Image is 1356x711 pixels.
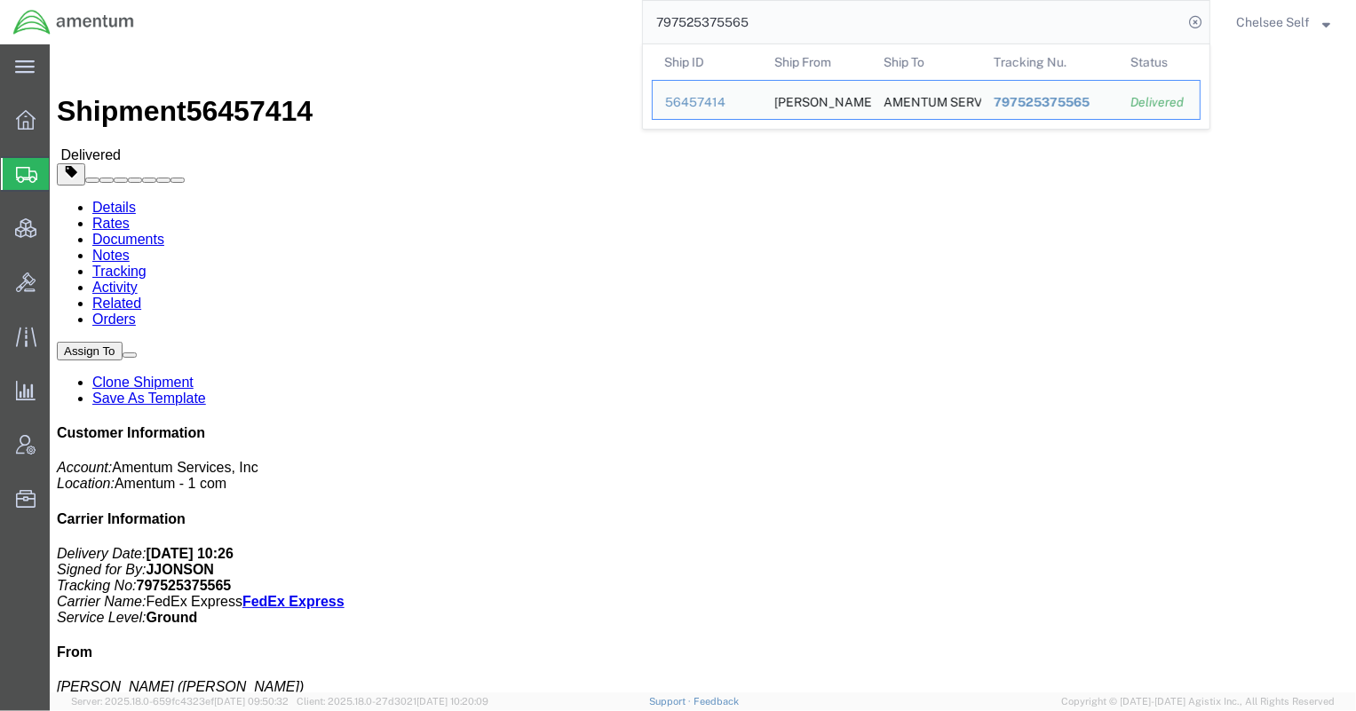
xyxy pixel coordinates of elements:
[762,44,872,80] th: Ship From
[1061,694,1335,709] span: Copyright © [DATE]-[DATE] Agistix Inc., All Rights Reserved
[1118,44,1201,80] th: Status
[694,696,739,707] a: Feedback
[994,93,1106,112] div: 797525375565
[652,44,1209,129] table: Search Results
[1236,12,1310,32] span: Chelsee Self
[994,95,1090,109] span: 797525375565
[12,9,135,36] img: logo
[665,93,749,112] div: 56457414
[981,44,1119,80] th: Tracking Nu.
[643,1,1183,43] input: Search for shipment number, reference number
[871,44,981,80] th: Ship To
[884,81,969,119] div: AMENTUM SERVICES INC.
[416,696,488,707] span: [DATE] 10:20:09
[1235,12,1331,33] button: Chelsee Self
[71,696,289,707] span: Server: 2025.18.0-659fc4323ef
[1130,93,1187,112] div: Delivered
[214,696,289,707] span: [DATE] 09:50:32
[649,696,694,707] a: Support
[774,81,860,119] div: Carol Harrity-Tun
[297,696,488,707] span: Client: 2025.18.0-27d3021
[652,44,762,80] th: Ship ID
[50,44,1356,692] iframe: FS Legacy Container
